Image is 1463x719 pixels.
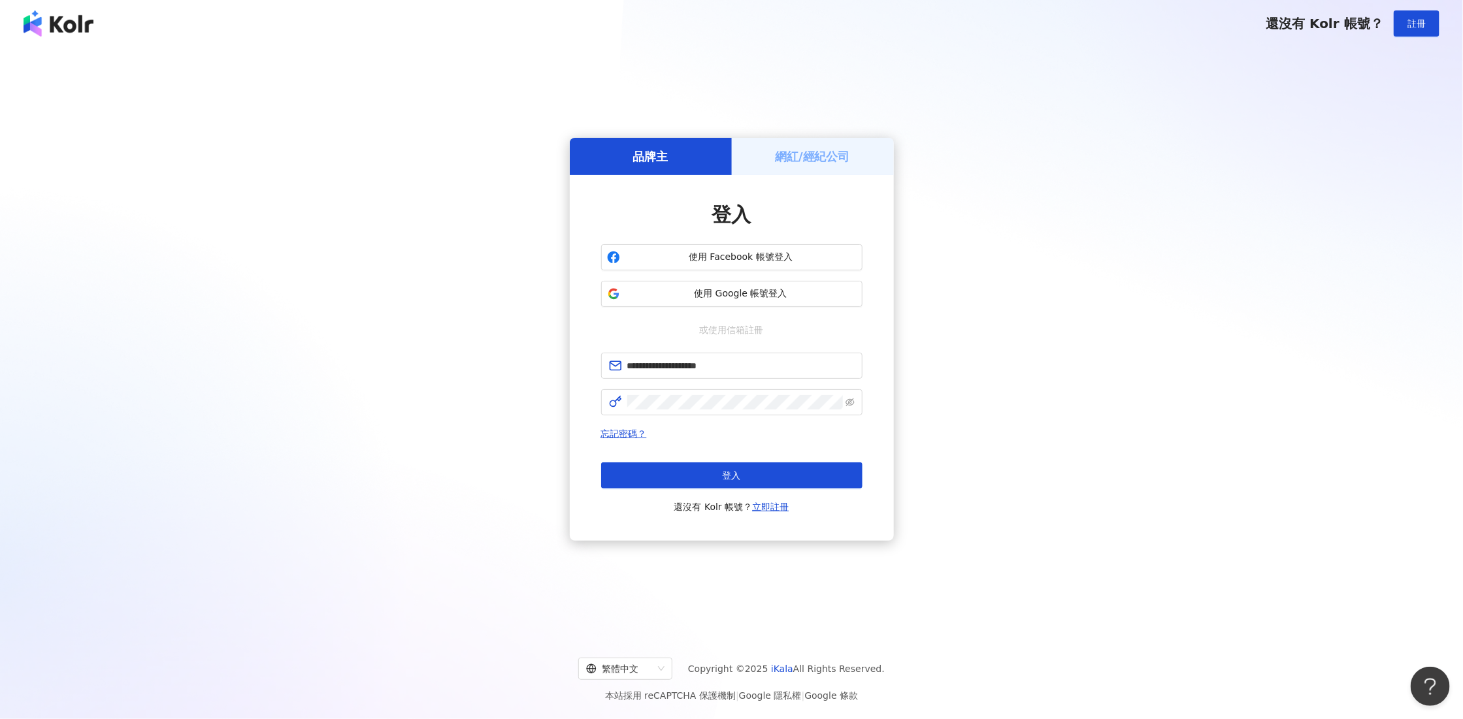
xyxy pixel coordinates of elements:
[775,148,850,165] h5: 網紅/經紀公司
[691,323,773,337] span: 或使用信箱註冊
[601,462,863,488] button: 登入
[804,690,858,701] a: Google 條款
[1394,10,1439,37] button: 註冊
[752,502,789,512] a: 立即註冊
[771,663,793,674] a: iKala
[1407,18,1426,29] span: 註冊
[802,690,805,701] span: |
[1266,16,1383,31] span: 還沒有 Kolr 帳號？
[736,690,739,701] span: |
[625,287,857,300] span: 使用 Google 帳號登入
[739,690,802,701] a: Google 隱私權
[846,398,855,407] span: eye-invisible
[605,688,858,703] span: 本站採用 reCAPTCHA 保護機制
[601,244,863,270] button: 使用 Facebook 帳號登入
[601,428,647,439] a: 忘記密碼？
[601,281,863,307] button: 使用 Google 帳號登入
[674,499,789,515] span: 還沒有 Kolr 帳號？
[633,148,668,165] h5: 品牌主
[625,251,857,264] span: 使用 Facebook 帳號登入
[688,661,885,677] span: Copyright © 2025 All Rights Reserved.
[712,203,751,226] span: 登入
[723,470,741,481] span: 登入
[586,658,653,679] div: 繁體中文
[24,10,93,37] img: logo
[1411,667,1450,706] iframe: Help Scout Beacon - Open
